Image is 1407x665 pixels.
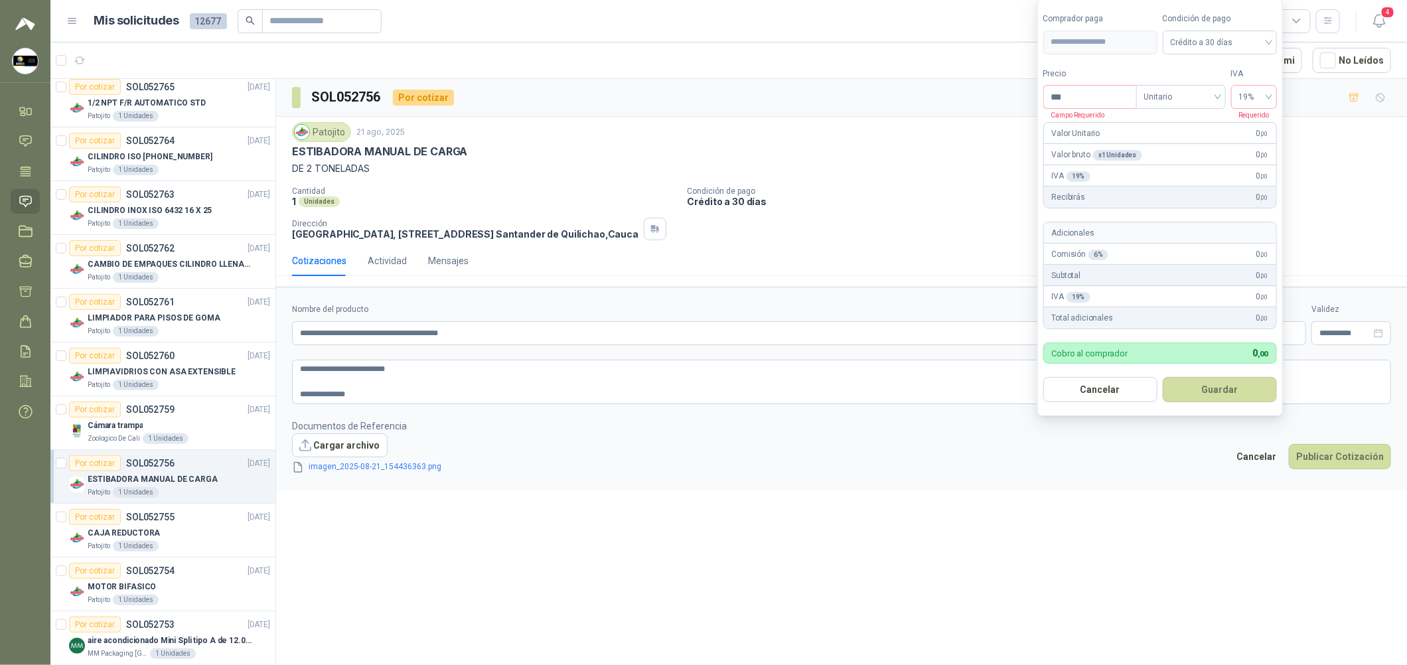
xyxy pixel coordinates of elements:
[88,111,110,121] p: Patojito
[69,509,121,525] div: Por cotizar
[50,396,275,450] a: Por cotizarSOL052759[DATE] Company LogoCámara trampaZoologico De Cali1 Unidades
[688,196,1402,207] p: Crédito a 30 días
[69,455,121,471] div: Por cotizar
[113,595,159,605] div: 1 Unidades
[88,326,110,336] p: Patojito
[126,512,175,522] p: SOL052755
[69,133,121,149] div: Por cotizar
[113,165,159,175] div: 1 Unidades
[292,145,467,159] p: ESTIBADORA MANUAL DE CARGA
[1093,150,1142,161] div: x 1 Unidades
[393,90,454,106] div: Por cotizar
[1052,191,1086,204] p: Recibirás
[292,303,1121,316] label: Nombre del producto
[69,584,85,600] img: Company Logo
[113,541,159,552] div: 1 Unidades
[1229,444,1284,469] button: Cancelar
[69,186,121,202] div: Por cotizar
[248,404,270,416] p: [DATE]
[88,312,220,325] p: LIMPIADOR PARA PISOS DE GOMA
[1311,303,1391,316] label: Validez
[150,648,196,659] div: 1 Unidades
[88,473,218,486] p: ESTIBADORA MANUAL DE CARGA
[69,100,85,116] img: Company Logo
[69,563,121,579] div: Por cotizar
[50,235,275,289] a: Por cotizarSOL052762[DATE] Company LogoCAMBIO DE EMPAQUES CILINDRO LLENADORA MANUALNUALPatojito1 ...
[248,135,270,147] p: [DATE]
[69,402,121,417] div: Por cotizar
[1088,250,1108,260] div: 6 %
[88,380,110,390] p: Patojito
[368,254,407,268] div: Actividad
[88,419,143,432] p: Cámara trampa
[69,477,85,492] img: Company Logo
[126,620,175,629] p: SOL052753
[1043,377,1157,402] button: Cancelar
[248,511,270,524] p: [DATE]
[1289,444,1391,469] button: Publicar Cotización
[1260,272,1268,279] span: ,00
[1260,194,1268,201] span: ,00
[15,16,35,32] img: Logo peakr
[1260,151,1268,159] span: ,00
[69,369,85,385] img: Company Logo
[1260,130,1268,137] span: ,00
[50,74,275,127] a: Por cotizarSOL052765[DATE] Company Logo1/2 NPT F/R AUTOMATICO STDPatojito1 Unidades
[88,204,212,217] p: CILINDRO INOX ISO 6432 16 X 25
[126,190,175,199] p: SOL052763
[88,595,110,605] p: Patojito
[69,638,85,654] img: Company Logo
[292,228,638,240] p: [GEOGRAPHIC_DATA], [STREET_ADDRESS] Santander de Quilichao , Cauca
[248,457,270,470] p: [DATE]
[50,557,275,611] a: Por cotizarSOL052754[DATE] Company LogoMOTOR BIFASICOPatojito1 Unidades
[1052,312,1114,325] p: Total adicionales
[1163,13,1277,25] label: Condición de pago
[1043,68,1136,80] label: Precio
[88,151,212,163] p: CILINDRO ISO [PHONE_NUMBER]
[126,405,175,414] p: SOL052759
[1144,87,1218,107] span: Unitario
[1380,6,1395,19] span: 4
[1260,173,1268,180] span: ,00
[88,433,140,444] p: Zoologico De Cali
[1043,13,1157,25] label: Comprador paga
[1256,248,1268,261] span: 0
[113,218,159,229] div: 1 Unidades
[1052,127,1100,140] p: Valor Unitario
[1163,377,1277,402] button: Guardar
[292,219,638,228] p: Dirección
[1260,251,1268,258] span: ,00
[126,82,175,92] p: SOL052765
[190,13,227,29] span: 12677
[246,16,255,25] span: search
[50,450,275,504] a: Por cotizarSOL052756[DATE] Company LogoESTIBADORA MANUAL DE CARGAPatojito1 Unidades
[50,342,275,396] a: Por cotizarSOL052760[DATE] Company LogoLIMPIAVIDRIOS CON ASA EXTENSIBLEPatojito1 Unidades
[1256,291,1268,303] span: 0
[126,136,175,145] p: SOL052764
[1252,348,1268,358] span: 0
[88,648,147,659] p: MM Packaging [GEOGRAPHIC_DATA]
[1052,291,1090,303] p: IVA
[113,487,159,498] div: 1 Unidades
[1260,293,1268,301] span: ,00
[299,196,340,207] div: Unidades
[304,461,447,473] a: imagen_2025-08-21_154436363.png
[1231,68,1277,80] label: IVA
[126,459,175,468] p: SOL052756
[50,127,275,181] a: Por cotizarSOL052764[DATE] Company LogoCILINDRO ISO [PHONE_NUMBER]Patojito1 Unidades
[113,326,159,336] div: 1 Unidades
[88,541,110,552] p: Patojito
[292,161,1391,176] p: DE 2 TONELADAS
[248,81,270,94] p: [DATE]
[126,244,175,253] p: SOL052762
[1256,312,1268,325] span: 0
[88,527,160,540] p: CAJA REDUCTORA
[248,242,270,255] p: [DATE]
[113,111,159,121] div: 1 Unidades
[88,97,206,110] p: 1/2 NPT F/R AUTOMATICO STD
[688,186,1402,196] p: Condición de pago
[88,487,110,498] p: Patojito
[113,272,159,283] div: 1 Unidades
[292,433,388,457] button: Cargar archivo
[69,617,121,632] div: Por cotizar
